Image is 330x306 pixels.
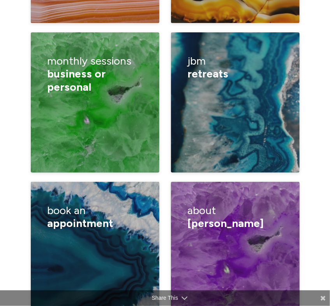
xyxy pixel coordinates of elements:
[187,49,283,86] h3: JBM
[187,216,264,230] span: [PERSON_NAME]
[47,216,113,230] span: appointment
[187,199,283,236] h3: about
[47,67,106,93] span: business or personal
[47,199,143,236] h3: book an
[187,67,228,80] span: retreats
[47,49,143,99] h3: monthly sessions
